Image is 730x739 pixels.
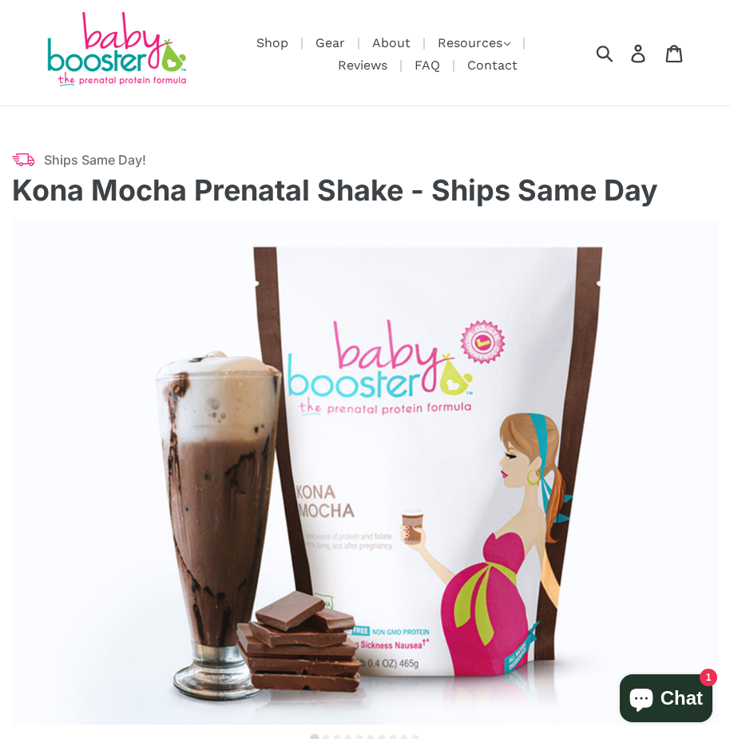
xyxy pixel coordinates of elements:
h3: Kona Mocha Prenatal Shake - Ships Same Day [12,173,718,208]
a: Reviews [330,55,395,75]
a: About [364,33,419,53]
a: Shop [248,33,296,53]
inbox-online-store-chat: Shopify online store chat [615,674,717,726]
img: Baby Booster Prenatal Protein Supplements [44,12,188,89]
a: Contact [459,55,526,75]
a: FAQ [407,55,448,75]
button: Resources [430,31,518,55]
a: Gear [307,33,353,53]
input: Search [601,35,645,70]
img: Kona Mocha Prenatal Shake - Ships Same Day [12,220,718,725]
span: Ships Same Day! [44,150,718,169]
